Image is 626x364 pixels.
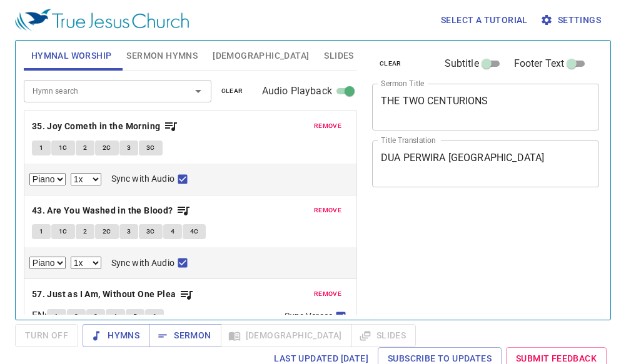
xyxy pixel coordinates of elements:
span: 2 [83,142,87,154]
button: 35. Joy Cometh in the Morning [32,119,178,134]
button: 6 [145,309,164,324]
button: 2 [76,140,94,155]
span: Sync with Audio [111,257,174,270]
button: 1C [51,140,75,155]
span: 3 [127,142,131,154]
button: 1 [32,140,51,155]
select: Select Track [29,257,66,269]
span: 6 [153,311,156,322]
button: Select a tutorial [436,9,533,32]
span: Sync Verses [285,310,332,323]
img: True Jesus Church [15,9,189,31]
button: 2C [95,140,119,155]
span: Subtitle [445,56,479,71]
b: 43. Are You Washed in the Blood? [32,203,173,219]
span: 2 [74,311,78,322]
button: 43. Are You Washed in the Blood? [32,203,191,219]
span: remove [314,288,341,300]
button: Hymns [83,324,149,347]
button: 3 [119,224,138,239]
span: 4C [190,226,199,237]
span: Audio Playback [262,84,332,99]
span: remove [314,205,341,216]
button: 4C [183,224,206,239]
button: 57. Just as I Am, Without One Plea [32,287,194,302]
span: Hymnal Worship [31,48,112,64]
span: 2C [103,142,111,154]
span: Sync with Audio [111,172,174,185]
span: 1C [59,142,68,154]
button: 3C [139,224,163,239]
iframe: from-child [367,200,555,310]
span: Hymns [93,328,139,343]
span: 5 [133,311,137,322]
button: 1 [47,309,66,324]
span: 1 [39,142,43,154]
button: remove [306,119,349,134]
select: Playback Rate [71,257,101,269]
button: Settings [538,9,606,32]
button: 1C [51,224,75,239]
button: 1 [32,224,51,239]
button: 5 [126,309,144,324]
button: 2C [95,224,119,239]
span: 1C [59,226,68,237]
span: 4 [171,226,174,237]
button: remove [306,203,349,218]
button: 4 [106,309,124,324]
select: Select Track [29,173,66,185]
span: Settings [543,12,601,28]
button: 2 [67,309,86,324]
span: 2C [103,226,111,237]
button: 3 [119,140,138,155]
button: Open [189,82,207,100]
textarea: DUA PERWIRA [GEOGRAPHIC_DATA] [381,152,590,175]
button: clear [372,56,409,71]
span: remove [314,121,341,132]
span: [DEMOGRAPHIC_DATA] [213,48,309,64]
span: 3C [146,142,155,154]
span: Sermon [159,328,211,343]
span: 1 [54,311,58,322]
p: EN : [32,308,47,323]
span: Footer Text [514,56,565,71]
b: 35. Joy Cometh in the Morning [32,119,161,134]
span: 2 [83,226,87,237]
textarea: THE TWO CENTURIONS [381,95,590,119]
span: clear [221,86,243,97]
select: Playback Rate [71,173,101,185]
span: 3C [146,226,155,237]
span: 3 [94,311,98,322]
button: clear [214,84,251,99]
span: Slides [324,48,353,64]
span: 3 [127,226,131,237]
b: 57. Just as I Am, Without One Plea [32,287,176,302]
button: remove [306,287,349,302]
span: Sermon Hymns [126,48,198,64]
button: Sermon [149,324,221,347]
span: clear [380,58,401,69]
span: 1 [39,226,43,237]
button: 3C [139,140,163,155]
span: Select a tutorial [441,12,528,28]
button: 3 [86,309,105,324]
button: 4 [163,224,182,239]
span: 4 [113,311,117,322]
button: 2 [76,224,94,239]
